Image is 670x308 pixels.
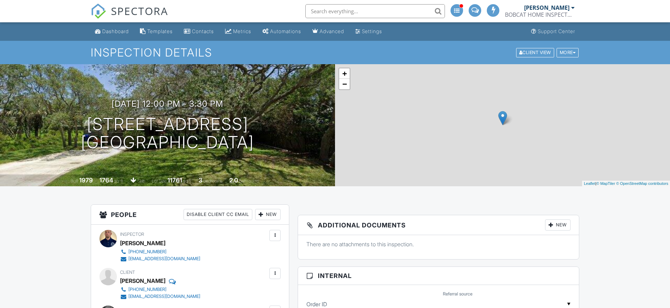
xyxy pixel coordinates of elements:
div: New [545,219,571,231]
h3: People [91,205,289,225]
div: 1979 [79,176,93,184]
h3: Internal [298,267,579,285]
a: [EMAIL_ADDRESS][DOMAIN_NAME] [120,255,200,262]
a: Leaflet [584,181,595,186]
a: [EMAIL_ADDRESS][DOMAIN_NAME] [120,293,200,300]
div: New [255,209,281,220]
div: [PERSON_NAME] [524,4,569,11]
a: Zoom in [339,68,350,79]
div: Templates [147,28,173,34]
a: Advanced [310,25,347,38]
a: Contacts [181,25,217,38]
img: The Best Home Inspection Software - Spectora [91,3,106,19]
input: Search everything... [305,4,445,18]
div: Contacts [192,28,214,34]
div: [PHONE_NUMBER] [128,249,166,255]
div: Support Center [538,28,575,34]
h3: [DATE] 12:00 pm - 3:30 pm [112,99,223,108]
div: [PERSON_NAME] [120,238,165,248]
span: SPECTORA [111,3,168,18]
span: sq. ft. [114,178,124,183]
p: There are no attachments to this inspection. [306,240,571,248]
div: Disable Client CC Email [184,209,252,220]
span: sq.ft. [183,178,192,183]
span: slab [137,178,145,183]
a: Automations (Advanced) [260,25,304,38]
div: [EMAIL_ADDRESS][DOMAIN_NAME] [128,294,200,299]
a: [PHONE_NUMBER] [120,286,200,293]
a: [PHONE_NUMBER] [120,248,200,255]
div: [PERSON_NAME] [120,276,165,286]
div: [EMAIL_ADDRESS][DOMAIN_NAME] [128,256,200,262]
a: Templates [137,25,176,38]
a: Zoom out [339,79,350,89]
a: Client View [515,50,556,55]
span: bedrooms [203,178,223,183]
div: [PHONE_NUMBER] [128,287,166,292]
div: Settings [362,28,382,34]
div: BOBCAT HOME INSPECTOR [505,11,575,18]
div: Automations [270,28,301,34]
span: Client [120,270,135,275]
h1: Inspection Details [91,46,579,59]
div: Advanced [320,28,344,34]
div: 1764 [99,176,113,184]
a: Settings [352,25,385,38]
div: | [582,181,670,187]
h3: Additional Documents [298,215,579,235]
span: Lot Size [152,178,166,183]
label: Order ID [306,300,327,308]
div: Metrics [233,28,251,34]
a: © OpenStreetMap contributors [616,181,668,186]
a: Dashboard [92,25,132,38]
span: Built [70,178,78,183]
a: © MapTiler [596,181,615,186]
label: Referral source [443,291,472,297]
a: Support Center [528,25,578,38]
a: SPECTORA [91,9,168,24]
span: Inspector [120,232,144,237]
div: 3 [199,176,202,184]
div: 11761 [167,176,182,184]
h1: [STREET_ADDRESS] [GEOGRAPHIC_DATA] [81,115,254,152]
div: 2.0 [229,176,238,184]
span: bathrooms [239,178,259,183]
div: Client View [516,48,554,57]
a: Metrics [222,25,254,38]
div: Dashboard [102,28,129,34]
div: More [557,48,579,57]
